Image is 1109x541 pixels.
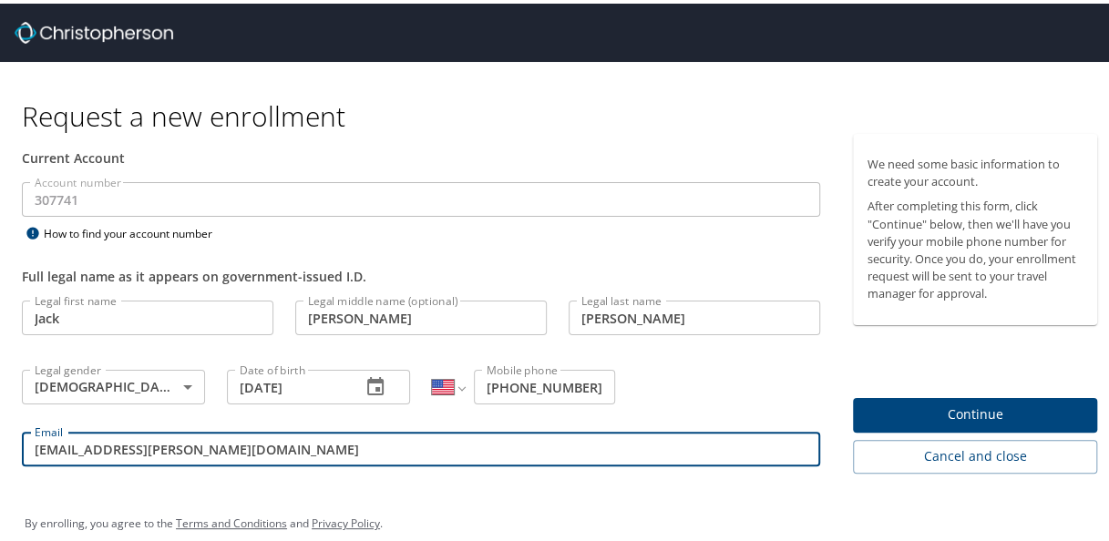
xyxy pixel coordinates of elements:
a: Terms and Conditions [176,512,287,527]
span: Cancel and close [868,442,1083,464]
button: Continue [853,394,1097,430]
span: Continue [868,400,1083,423]
div: How to find your account number [22,219,250,241]
p: After completing this form, click "Continue" below, then we'll have you verify your mobile phone ... [868,194,1083,299]
p: We need some basic information to create your account. [868,152,1083,187]
input: MM/DD/YYYY [227,366,346,401]
img: cbt logo [15,18,173,40]
div: Full legal name as it appears on government-issued I.D. [22,263,820,282]
div: [DEMOGRAPHIC_DATA] [22,366,205,401]
a: Privacy Policy [312,512,380,527]
input: Enter phone number [474,366,615,401]
div: Current Account [22,145,820,164]
button: Cancel and close [853,436,1097,470]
